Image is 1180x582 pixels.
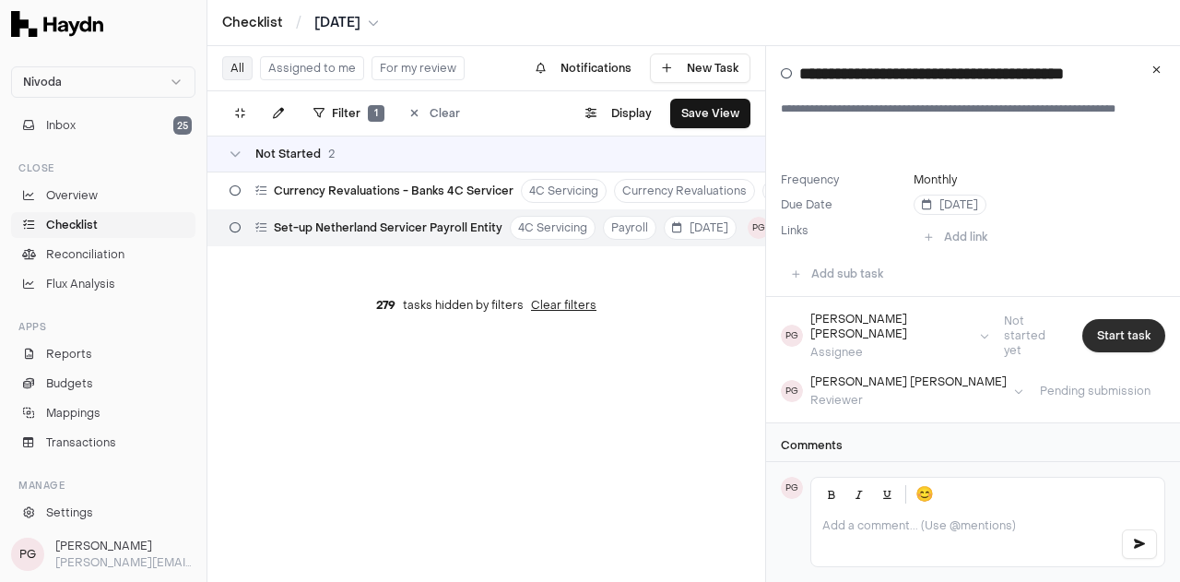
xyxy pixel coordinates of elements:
[11,66,195,98] button: Nivoda
[914,195,986,215] button: [DATE]
[46,246,124,263] span: Reconciliation
[521,179,607,203] button: 4C Servicing
[11,500,195,526] a: Settings
[912,481,938,507] button: 😊
[23,75,62,89] span: Nivoda
[11,113,195,138] button: Inbox25
[55,538,195,554] h3: [PERSON_NAME]
[332,106,360,121] span: Filter
[781,477,803,499] span: PG
[781,325,803,347] span: PG
[781,380,803,402] span: PG
[781,312,989,360] button: PG[PERSON_NAME] [PERSON_NAME]Assignee
[11,400,195,426] a: Mappings
[46,117,76,134] span: Inbox
[11,271,195,297] a: Flux Analysis
[368,105,384,122] span: 1
[11,212,195,238] a: Checklist
[255,147,321,161] span: Not Started
[810,312,973,341] div: [PERSON_NAME] [PERSON_NAME]
[11,371,195,397] a: Budgets
[914,172,957,187] button: Monthly
[781,223,808,238] label: Links
[222,56,253,80] button: All
[11,341,195,367] a: Reports
[781,172,906,187] label: Frequency
[1025,384,1165,398] span: Pending submission
[781,197,906,212] label: Due Date
[525,53,643,83] button: Notifications
[46,505,93,521] span: Settings
[11,538,44,571] span: PG
[274,220,502,235] span: Set-up Netherland Servicer Payroll Entity
[46,217,98,233] span: Checklist
[302,99,395,128] button: Filter1
[748,217,770,239] button: PG
[819,481,844,507] button: Bold (Ctrl+B)
[46,276,115,292] span: Flux Analysis
[922,197,978,212] span: [DATE]
[222,14,379,32] nav: breadcrumb
[672,220,728,235] span: [DATE]
[781,259,894,289] button: Add sub task
[915,483,934,505] span: 😊
[46,346,92,362] span: Reports
[46,187,98,204] span: Overview
[510,216,596,240] button: 4C Servicing
[11,183,195,208] a: Overview
[664,216,737,240] button: [DATE]
[274,184,513,198] span: Currency Revaluations - Banks 4C Servicer
[531,298,596,313] button: Clear filters
[46,434,116,451] span: Transactions
[376,298,395,313] span: 279
[650,53,750,83] button: New Task
[399,99,471,128] button: Clear
[1082,319,1165,352] button: Start task
[781,374,1023,408] button: PG[PERSON_NAME] [PERSON_NAME]Reviewer
[11,153,195,183] div: Close
[11,242,195,267] a: Reconciliation
[810,345,973,360] div: Assignee
[292,13,305,31] span: /
[614,179,755,203] button: Currency Revaluations
[781,438,1165,453] h3: Comments
[846,481,872,507] button: Italic (Ctrl+I)
[55,554,195,571] p: [PERSON_NAME][EMAIL_ADDRESS][DOMAIN_NAME]
[989,314,1075,358] span: Not started yet
[914,222,998,252] button: Add link
[46,405,100,422] span: Mappings
[260,56,364,80] button: Assigned to me
[11,470,195,500] div: Manage
[314,14,360,32] span: [DATE]
[328,147,335,161] span: 2
[11,11,103,37] img: Haydn Logo
[372,56,465,80] button: For my review
[603,216,656,240] button: Payroll
[222,14,283,32] a: Checklist
[874,481,900,507] button: Underline (Ctrl+U)
[810,393,1007,408] div: Reviewer
[314,14,379,32] button: [DATE]
[207,283,765,327] div: tasks hidden by filters
[670,99,750,128] button: Save View
[11,312,195,341] div: Apps
[574,99,663,128] button: Display
[11,430,195,456] a: Transactions
[46,375,93,392] span: Budgets
[810,374,1007,389] div: [PERSON_NAME] [PERSON_NAME]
